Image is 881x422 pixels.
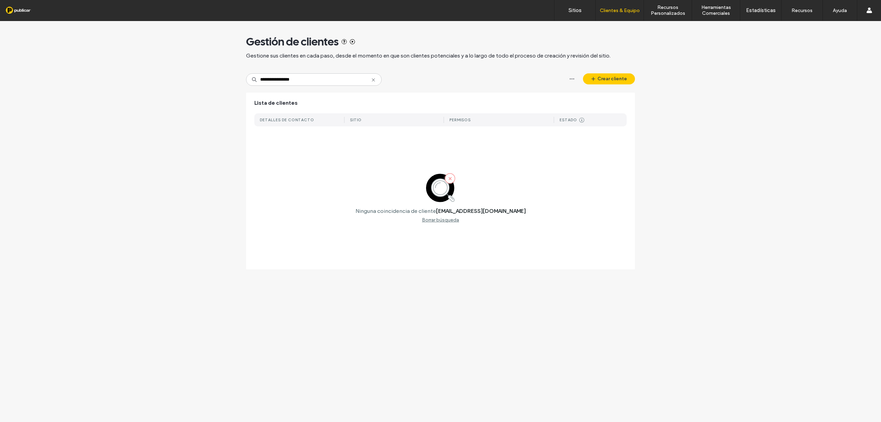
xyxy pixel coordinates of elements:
[350,117,362,122] div: Sitio
[560,117,577,122] div: Estado
[15,5,34,11] span: Ayuda
[436,208,526,214] label: [EMAIL_ADDRESS][DOMAIN_NAME]
[746,7,776,13] label: Estadísticas
[260,117,314,122] div: DETALLES DE CONTACTO
[246,52,611,60] span: Gestione sus clientes en cada paso, desde el momento en que son clientes potenciales y a lo largo...
[254,99,298,107] span: Lista de clientes
[569,7,582,13] label: Sitios
[246,35,339,49] span: Gestión de clientes
[644,4,692,16] label: Recursos Personalizados
[422,217,459,223] div: Borrar búsqueda
[833,8,847,13] label: Ayuda
[449,117,471,122] div: Permisos
[583,73,635,84] button: Crear cliente
[692,4,740,16] label: Herramientas Comerciales
[792,8,813,13] label: Recursos
[355,208,436,214] label: Ninguna coincidencia de cliente
[600,8,640,13] label: Clientes & Equipo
